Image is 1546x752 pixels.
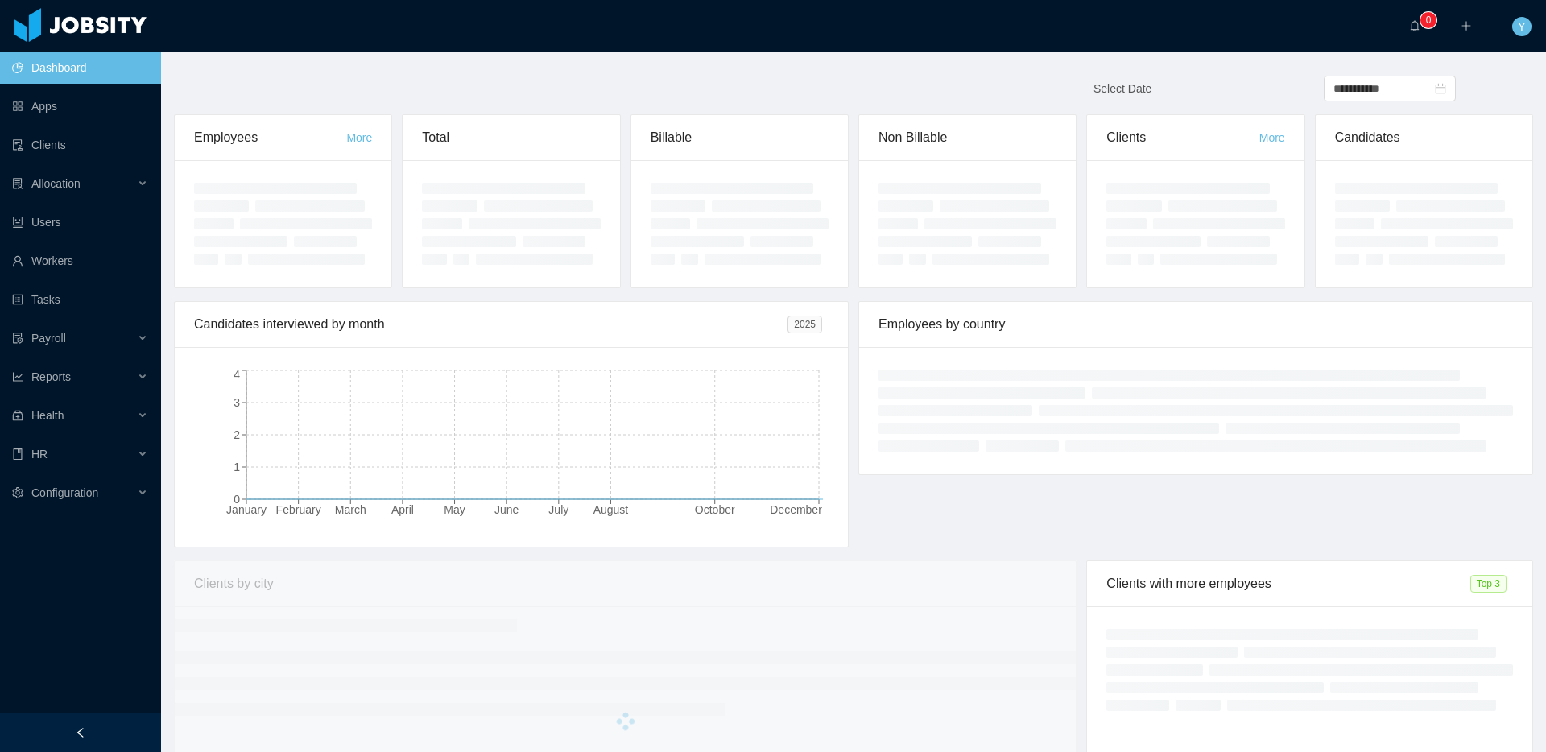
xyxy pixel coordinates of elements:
[194,115,346,160] div: Employees
[12,448,23,460] i: icon: book
[1435,83,1446,94] i: icon: calendar
[1093,82,1151,95] span: Select Date
[12,333,23,344] i: icon: file-protect
[31,486,98,499] span: Configuration
[234,368,240,381] tspan: 4
[234,493,240,506] tspan: 0
[12,283,148,316] a: icon: profileTasks
[1518,17,1525,36] span: Y
[12,52,148,84] a: icon: pie-chartDashboard
[31,370,71,383] span: Reports
[1259,131,1285,144] a: More
[1106,561,1470,606] div: Clients with more employees
[194,302,787,347] div: Candidates interviewed by month
[1420,12,1436,28] sup: 0
[494,503,519,516] tspan: June
[31,177,81,190] span: Allocation
[276,503,321,516] tspan: February
[1470,575,1507,593] span: Top 3
[335,503,366,516] tspan: March
[787,316,822,333] span: 2025
[346,131,372,144] a: More
[12,487,23,498] i: icon: setting
[12,206,148,238] a: icon: robotUsers
[444,503,465,516] tspan: May
[12,371,23,382] i: icon: line-chart
[422,115,600,160] div: Total
[878,115,1056,160] div: Non Billable
[878,302,1513,347] div: Employees by country
[1335,115,1513,160] div: Candidates
[1409,20,1420,31] i: icon: bell
[770,503,822,516] tspan: December
[391,503,414,516] tspan: April
[1461,20,1472,31] i: icon: plus
[12,410,23,421] i: icon: medicine-box
[234,461,240,473] tspan: 1
[12,129,148,161] a: icon: auditClients
[548,503,568,516] tspan: July
[31,409,64,422] span: Health
[1106,115,1259,160] div: Clients
[695,503,735,516] tspan: October
[12,90,148,122] a: icon: appstoreApps
[31,448,48,461] span: HR
[593,503,629,516] tspan: August
[12,178,23,189] i: icon: solution
[234,396,240,409] tspan: 3
[12,245,148,277] a: icon: userWorkers
[226,503,267,516] tspan: January
[31,332,66,345] span: Payroll
[651,115,829,160] div: Billable
[234,428,240,441] tspan: 2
